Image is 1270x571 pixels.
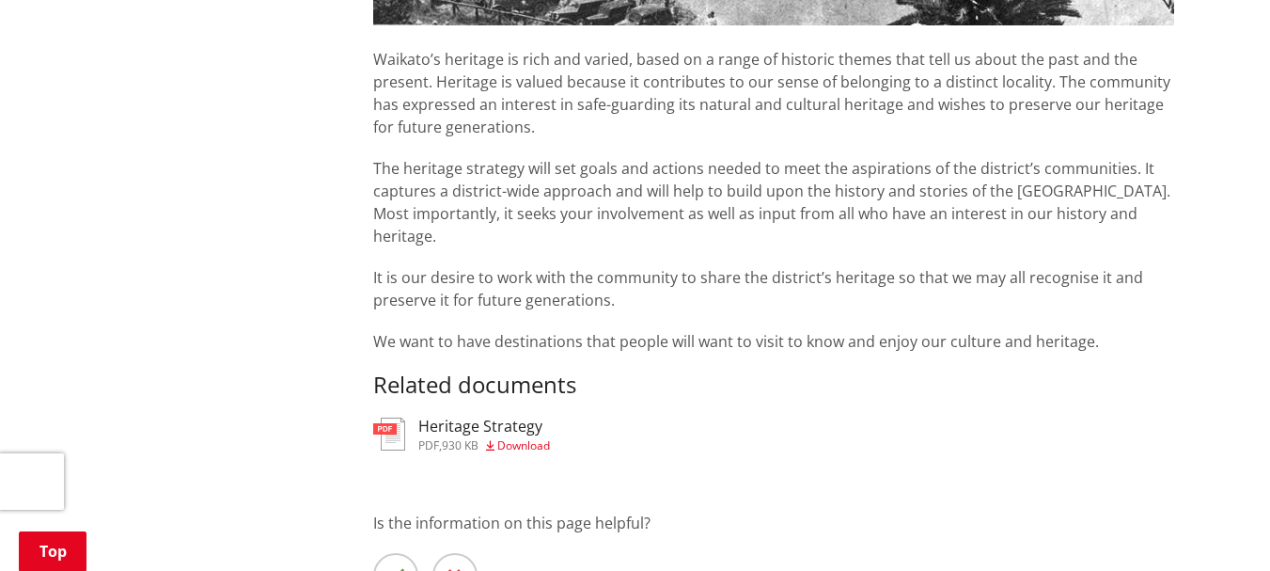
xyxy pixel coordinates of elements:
[418,418,550,436] h3: Heritage Strategy
[19,531,86,571] a: Top
[373,330,1174,353] p: We want to have destinations that people will want to visit to know and enjoy our culture and her...
[373,418,550,452] a: Heritage Strategy pdf,930 KB Download
[373,157,1174,247] p: The heritage strategy will set goals and actions needed to meet the aspirations of the district’s...
[1184,492,1251,560] iframe: Messenger Launcher
[373,418,405,451] img: document-pdf.svg
[442,437,478,453] span: 930 KB
[373,266,1174,311] p: It is our desire to work with the community to share the district’s heritage so that we may all r...
[373,372,1174,399] h3: Related documents
[373,25,1174,138] p: Waikato’s heritage is rich and varied, based on a range of historic themes that tell us about the...
[418,437,439,453] span: pdf
[373,512,1174,534] p: Is the information on this page helpful?
[497,437,550,453] span: Download
[418,440,550,452] div: ,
